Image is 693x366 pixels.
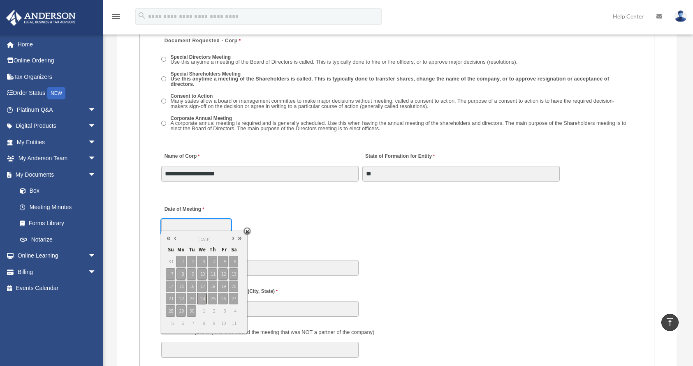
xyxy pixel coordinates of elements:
span: 6 [176,318,185,329]
span: 9 [208,318,217,329]
a: Online Learningarrow_drop_down [6,248,109,264]
a: Billingarrow_drop_down [6,264,109,280]
label: Special Directors Meeting [168,54,520,67]
span: 11 [229,318,238,329]
span: 4 [229,305,238,317]
span: 18 [208,281,217,292]
span: Mo [176,244,185,255]
span: 3 [197,256,206,267]
span: 21 [166,293,175,304]
a: Digital Productsarrow_drop_down [6,118,109,134]
span: arrow_drop_down [88,118,104,135]
span: 13 [229,268,238,280]
a: Order StatusNEW [6,85,109,102]
span: 24 [197,293,206,304]
span: [DATE] [198,237,211,242]
span: Fr [218,244,227,255]
a: Forms Library [12,215,109,232]
i: menu [111,12,121,21]
span: Th [208,244,217,255]
span: Many states allow a board or management committee to make major decisions without meeting, called... [170,98,614,109]
span: 30 [187,305,196,317]
span: 10 [218,318,227,329]
a: Notarize [12,231,109,248]
a: Tax Organizers [6,69,109,85]
span: 8 [197,318,206,329]
span: 14 [166,281,175,292]
span: Sa [229,244,238,255]
span: We [197,244,206,255]
span: arrow_drop_down [88,134,104,151]
a: vertical_align_top [661,314,679,331]
span: 28 [166,305,175,317]
span: 25 [208,293,217,304]
span: 15 [176,281,185,292]
a: Online Ordering [6,53,109,69]
span: 10 [197,268,206,280]
span: 6 [229,256,238,267]
span: arrow_drop_down [88,101,104,118]
span: arrow_drop_down [88,248,104,265]
i: vertical_align_top [665,317,675,327]
a: Meeting Minutes [12,199,104,215]
span: 1 [176,256,185,267]
img: Anderson Advisors Platinum Portal [4,10,78,26]
a: My Entitiesarrow_drop_down [6,134,109,150]
span: 29 [176,305,185,317]
span: 16 [187,281,196,292]
span: 8 [176,268,185,280]
span: 5 [166,318,175,329]
span: 3 [218,305,227,317]
span: 4 [208,256,217,267]
span: 22 [176,293,185,304]
span: 20 [229,281,238,292]
a: menu [111,14,121,21]
span: 12 [218,268,227,280]
span: 9 [187,268,196,280]
a: My Documentsarrow_drop_down [6,166,109,183]
span: Use this anytime a meeting of the Shareholders is called. This is typically done to transfer shar... [170,76,609,87]
span: Tu [187,244,196,255]
span: 7 [166,268,175,280]
span: 7 [187,318,196,329]
a: Box [12,183,109,199]
span: 19 [218,281,227,292]
span: arrow_drop_down [88,264,104,281]
span: arrow_drop_down [88,150,104,167]
span: 17 [197,281,206,292]
span: 23 [187,293,196,304]
a: Platinum Q&Aarrow_drop_down [6,101,109,118]
span: (Did anyone else attend the meeting that was NOT a partner of the company) [195,329,374,335]
a: Events Calendar [6,280,109,297]
span: arrow_drop_down [88,166,104,183]
span: 1 [197,305,206,317]
label: Date of Meeting [161,204,239,215]
span: 27 [229,293,238,304]
span: 31 [166,256,175,267]
img: User Pic [674,10,687,22]
label: Name of Corp [161,151,202,162]
label: State of Formation for Entity [362,151,437,162]
label: Corporate Annual Meeting [168,115,632,133]
label: Special Shareholders Meeting [168,71,632,89]
span: 5 [218,256,227,267]
span: 2 [208,305,217,317]
i: search [137,11,146,20]
label: Consent to Action [168,93,632,111]
span: A corporate annual meeting is required and is generally scheduled. Use this when having the annua... [170,120,626,131]
div: NEW [47,87,65,99]
span: 26 [218,293,227,304]
label: Also Present [161,327,376,338]
span: 11 [208,268,217,280]
span: 2 [187,256,196,267]
a: My Anderson Teamarrow_drop_down [6,150,109,167]
span: Su [166,244,175,255]
a: Home [6,36,109,53]
span: Use this anytime a meeting of the Board of Directors is called. This is typically done to hire or... [170,59,517,65]
span: Document Requested - Corp [165,38,238,44]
